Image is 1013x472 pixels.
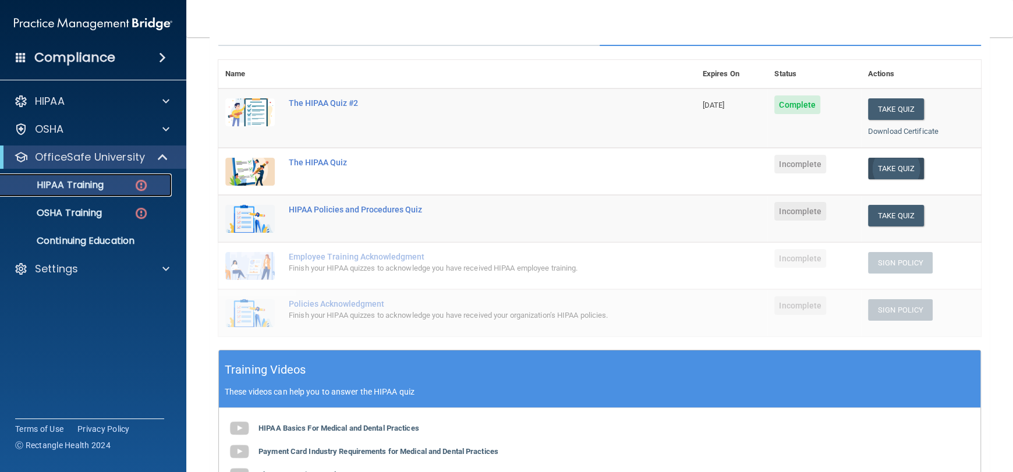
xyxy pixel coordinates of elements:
a: OfficeSafe University [14,150,169,164]
span: [DATE] [703,101,725,109]
span: Incomplete [774,202,826,221]
a: Privacy Policy [77,423,130,435]
a: Settings [14,262,169,276]
p: HIPAA [35,94,65,108]
h5: Training Videos [225,360,306,380]
div: Finish your HIPAA quizzes to acknowledge you have received your organization’s HIPAA policies. [289,308,637,322]
button: Take Quiz [868,205,924,226]
p: Settings [35,262,78,276]
b: HIPAA Basics For Medical and Dental Practices [258,423,419,432]
b: Payment Card Industry Requirements for Medical and Dental Practices [258,446,498,455]
div: Policies Acknowledgment [289,299,637,308]
span: Incomplete [774,296,826,315]
div: The HIPAA Quiz #2 [289,98,637,108]
img: gray_youtube_icon.38fcd6cc.png [228,417,251,440]
div: HIPAA Policies and Procedures Quiz [289,205,637,214]
a: OSHA [14,122,169,136]
a: Terms of Use [15,423,63,435]
a: Download Certificate [868,127,938,136]
img: gray_youtube_icon.38fcd6cc.png [228,440,251,463]
span: Incomplete [774,155,826,173]
span: Complete [774,95,820,114]
h4: Compliance [34,49,115,66]
span: Incomplete [774,249,826,268]
button: Sign Policy [868,252,933,274]
th: Status [767,60,861,88]
div: Finish your HIPAA quizzes to acknowledge you have received HIPAA employee training. [289,261,637,275]
img: danger-circle.6113f641.png [134,206,148,221]
button: Sign Policy [868,299,933,321]
img: danger-circle.6113f641.png [134,178,148,193]
div: The HIPAA Quiz [289,158,637,167]
th: Expires On [696,60,768,88]
button: Take Quiz [868,158,924,179]
p: These videos can help you to answer the HIPAA quiz [225,387,975,396]
p: OSHA [35,122,64,136]
th: Name [218,60,282,88]
th: Actions [861,60,981,88]
p: Continuing Education [8,235,167,247]
a: HIPAA [14,94,169,108]
button: Take Quiz [868,98,924,120]
span: Ⓒ Rectangle Health 2024 [15,439,111,451]
p: OSHA Training [8,207,102,219]
p: OfficeSafe University [35,150,145,164]
p: HIPAA Training [8,179,104,191]
img: PMB logo [14,12,172,36]
div: Employee Training Acknowledgment [289,252,637,261]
